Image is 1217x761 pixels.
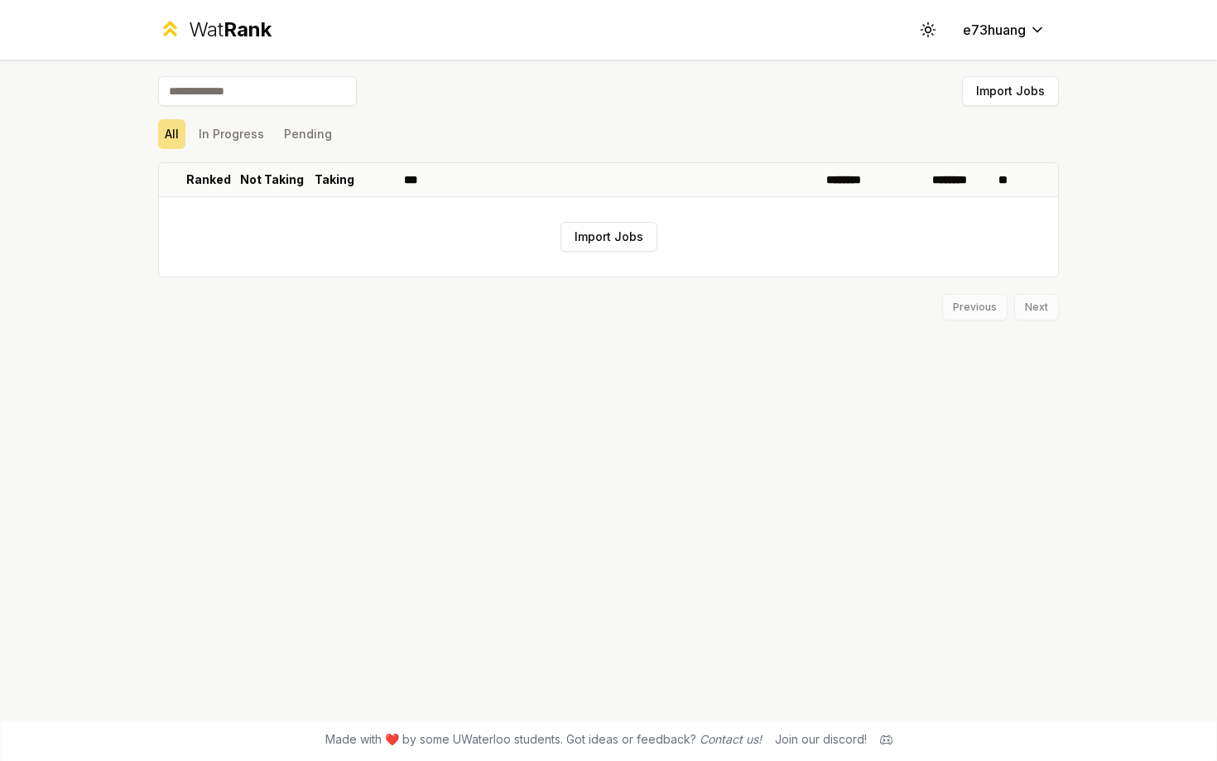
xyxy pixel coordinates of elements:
[325,731,762,748] span: Made with ❤️ by some UWaterloo students. Got ideas or feedback?
[158,119,185,149] button: All
[775,731,867,748] div: Join our discord!
[224,17,272,41] span: Rank
[950,15,1059,45] button: e73huang
[192,119,271,149] button: In Progress
[158,17,272,43] a: WatRank
[560,222,657,252] button: Import Jobs
[189,17,272,43] div: Wat
[962,76,1059,106] button: Import Jobs
[186,171,231,188] p: Ranked
[277,119,339,149] button: Pending
[315,171,354,188] p: Taking
[700,732,762,746] a: Contact us!
[240,171,304,188] p: Not Taking
[963,20,1026,40] span: e73huang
